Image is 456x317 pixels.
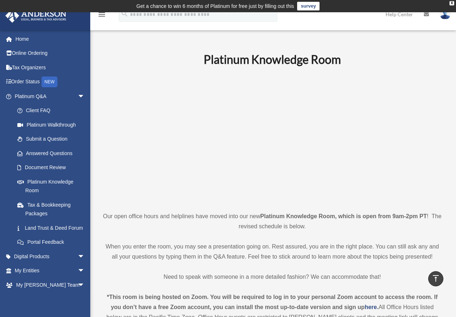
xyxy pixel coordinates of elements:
strong: . [377,304,378,310]
i: vertical_align_top [431,274,440,283]
i: menu [97,10,106,19]
div: NEW [42,76,57,87]
span: arrow_drop_down [78,264,92,278]
strong: *This room is being hosted on Zoom. You will be required to log in to your personal Zoom account ... [107,294,438,310]
p: Need to speak with someone in a more detailed fashion? We can accommodate that! [103,272,442,282]
a: here [365,304,377,310]
a: Document Review [10,160,96,175]
a: Tax Organizers [5,60,96,75]
a: vertical_align_top [428,271,443,286]
span: arrow_drop_down [78,292,92,307]
img: Anderson Advisors Platinum Portal [3,9,69,23]
a: Platinum Knowledge Room [10,175,92,198]
a: Answered Questions [10,146,96,160]
a: Client FAQ [10,104,96,118]
a: Platinum Q&Aarrow_drop_down [5,89,96,104]
strong: Platinum Knowledge Room, which is open from 9am-2pm PT [260,213,427,219]
p: When you enter the room, you may see a presentation going on. Rest assured, you are in the right ... [103,242,442,262]
a: Online Ordering [5,46,96,61]
a: menu [97,13,106,19]
a: Digital Productsarrow_drop_down [5,249,96,264]
a: Submit a Question [10,132,96,146]
a: Order StatusNEW [5,75,96,89]
iframe: 231110_Toby_KnowledgeRoom [164,76,381,198]
span: arrow_drop_down [78,89,92,104]
a: survey [297,2,320,10]
span: arrow_drop_down [78,249,92,264]
a: Portal Feedback [10,235,96,250]
img: User Pic [440,9,451,19]
a: Tax & Bookkeeping Packages [10,198,96,221]
a: Platinum Walkthrough [10,118,96,132]
a: My Entitiesarrow_drop_down [5,264,96,278]
b: Platinum Knowledge Room [204,52,341,66]
a: Land Trust & Deed Forum [10,221,96,235]
i: search [121,10,129,18]
a: My [PERSON_NAME] Teamarrow_drop_down [5,278,96,292]
a: Home [5,32,96,46]
div: close [450,1,454,5]
a: My Documentsarrow_drop_down [5,292,96,307]
span: arrow_drop_down [78,278,92,292]
div: Get a chance to win 6 months of Platinum for free just by filling out this [136,2,294,10]
p: Our open office hours and helplines have moved into our new ! The revised schedule is below. [103,211,442,232]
